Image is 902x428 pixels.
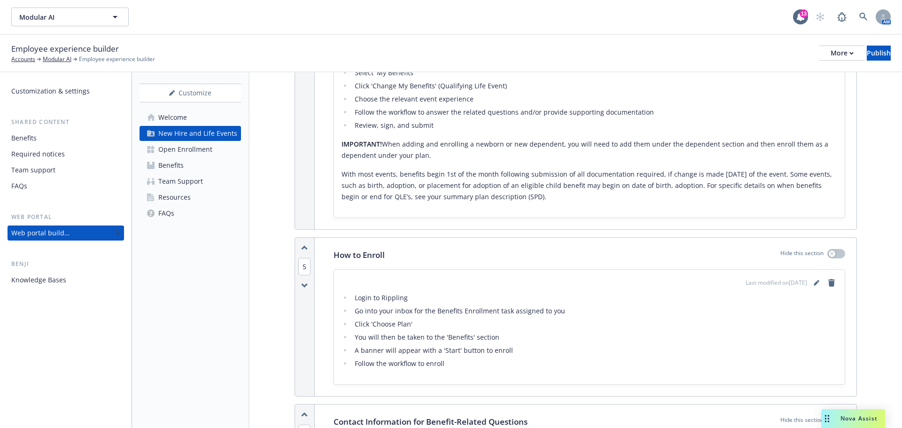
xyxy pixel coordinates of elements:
[811,277,822,288] a: editPencil
[352,107,837,118] li: Follow the workflow to answer the related questions and/or provide supporting documentation
[140,126,241,141] a: New Hire and Life Events
[8,212,124,222] div: Web portal
[8,84,124,99] a: Customization & settings
[780,249,824,261] p: Hide this section
[298,258,311,275] span: 5
[334,416,528,428] p: Contact Information for Benefit-Related Questions
[11,163,55,178] div: Team support
[352,345,837,356] li: A banner will appear with a 'Start' button to enroll
[867,46,891,60] div: Publish
[8,272,124,288] a: Knowledge Bases
[158,158,184,173] div: Benefits
[158,206,174,221] div: FAQs
[826,277,837,288] a: remove
[11,147,65,162] div: Required notices
[352,93,837,105] li: Choose the relevant event experience
[158,190,191,205] div: Resources
[11,84,90,99] div: Customization & settings
[11,8,129,26] button: Modular AI
[11,43,119,55] span: Employee experience builder
[819,46,865,61] button: More
[352,319,837,330] li: Click 'Choose Plan'
[352,292,837,303] li: Login to Rippling
[821,409,833,428] div: Drag to move
[832,8,851,26] a: Report a Bug
[854,8,873,26] a: Search
[140,190,241,205] a: Resources
[342,140,382,148] strong: IMPORTANT!
[140,110,241,125] a: Welcome
[11,272,66,288] div: Knowledge Bases
[140,158,241,173] a: Benefits
[840,414,878,422] span: Nova Assist
[43,55,71,63] a: Modular AI
[352,80,837,92] li: Click 'Change My Benefits' (Qualifying Life Event)
[352,332,837,343] li: You will then be taken to the 'Benefits' section
[811,8,830,26] a: Start snowing
[8,117,124,127] div: Shared content
[158,142,212,157] div: Open Enrollment
[158,110,187,125] div: Welcome
[140,84,241,102] button: Customize
[334,249,385,261] p: How to Enroll
[746,279,807,287] span: Last modified on [DATE]
[342,169,837,202] p: With most events, benefits begin 1st of the month following submission of all documentation requi...
[140,174,241,189] a: Team Support
[140,206,241,221] a: FAQs
[352,305,837,317] li: Go into your inbox for the Benefits Enrollment task assigned to you
[8,163,124,178] a: Team support
[19,12,101,22] span: Modular AI
[800,9,808,18] div: 13
[342,139,837,161] p: When adding and enrolling a newborn or new dependent, you will need to add them under the depende...
[298,262,311,272] button: 5
[352,67,837,78] li: Select 'My Benefits'
[821,409,885,428] button: Nova Assist
[11,179,27,194] div: FAQs
[8,147,124,162] a: Required notices
[352,120,837,131] li: Review, sign, and submit
[79,55,155,63] span: Employee experience builder
[8,131,124,146] a: Benefits
[11,55,35,63] a: Accounts
[867,46,891,61] button: Publish
[8,226,124,241] a: Web portal builder
[8,179,124,194] a: FAQs
[158,126,237,141] div: New Hire and Life Events
[11,131,37,146] div: Benefits
[158,174,203,189] div: Team Support
[352,358,837,369] li: Follow the workflow to enroll
[11,226,70,241] div: Web portal builder
[140,142,241,157] a: Open Enrollment
[8,259,124,269] div: Benji
[780,416,824,428] p: Hide this section
[831,46,854,60] div: More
